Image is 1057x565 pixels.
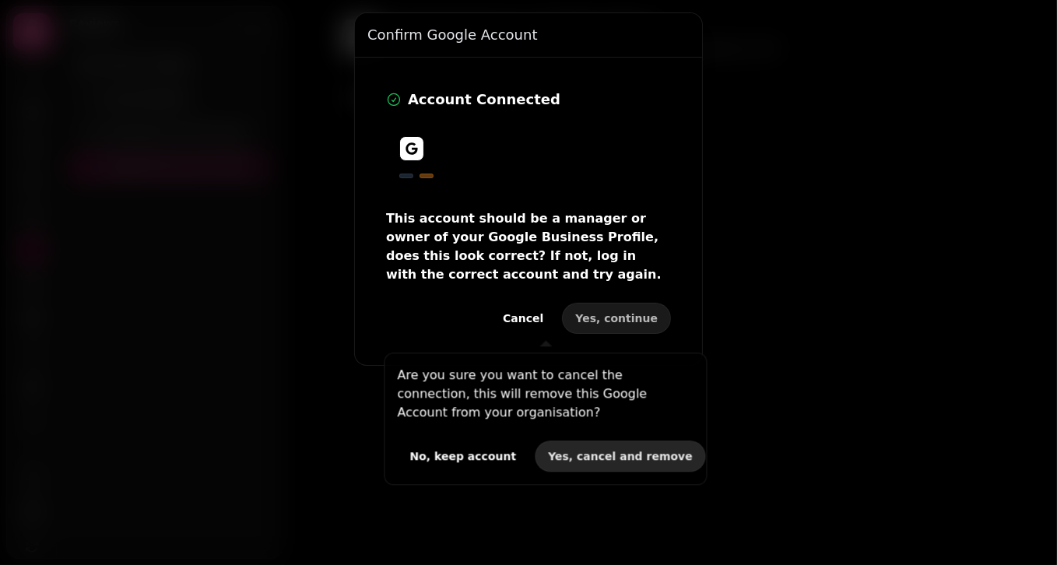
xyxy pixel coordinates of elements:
[367,26,690,44] h3: Confirm Google Account
[397,440,528,472] button: No, keep account
[548,451,693,461] span: Yes, cancel and remove
[535,440,706,472] button: Yes, cancel and remove
[386,209,671,284] p: This account should be a manager or owner of your Google Business Profile, does this look correct...
[408,89,560,111] h3: Account Connected
[562,303,671,334] button: Yes, continue
[397,366,694,422] p: Are you sure you want to cancel the connection, this will remove this Google Account from your or...
[575,313,658,324] span: Yes, continue
[503,313,543,324] span: Cancel
[490,303,556,334] button: Cancel
[409,451,516,461] span: No, keep account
